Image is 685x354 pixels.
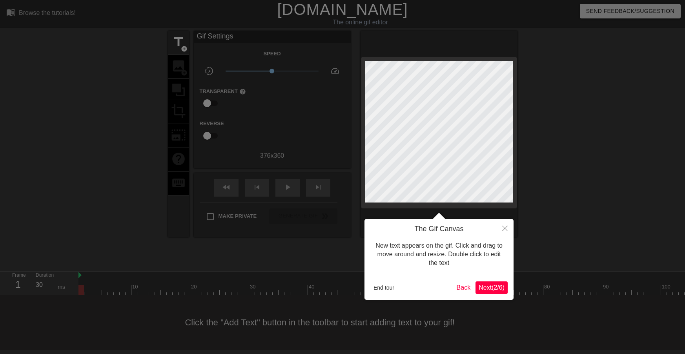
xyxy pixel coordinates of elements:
h4: The Gif Canvas [370,225,508,234]
button: Close [496,219,514,237]
button: Back [454,281,474,294]
button: End tour [370,282,397,294]
span: Next ( 2 / 6 ) [479,284,505,291]
button: Next [475,281,508,294]
div: New text appears on the gif. Click and drag to move around and resize. Double click to edit the text [370,234,508,276]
